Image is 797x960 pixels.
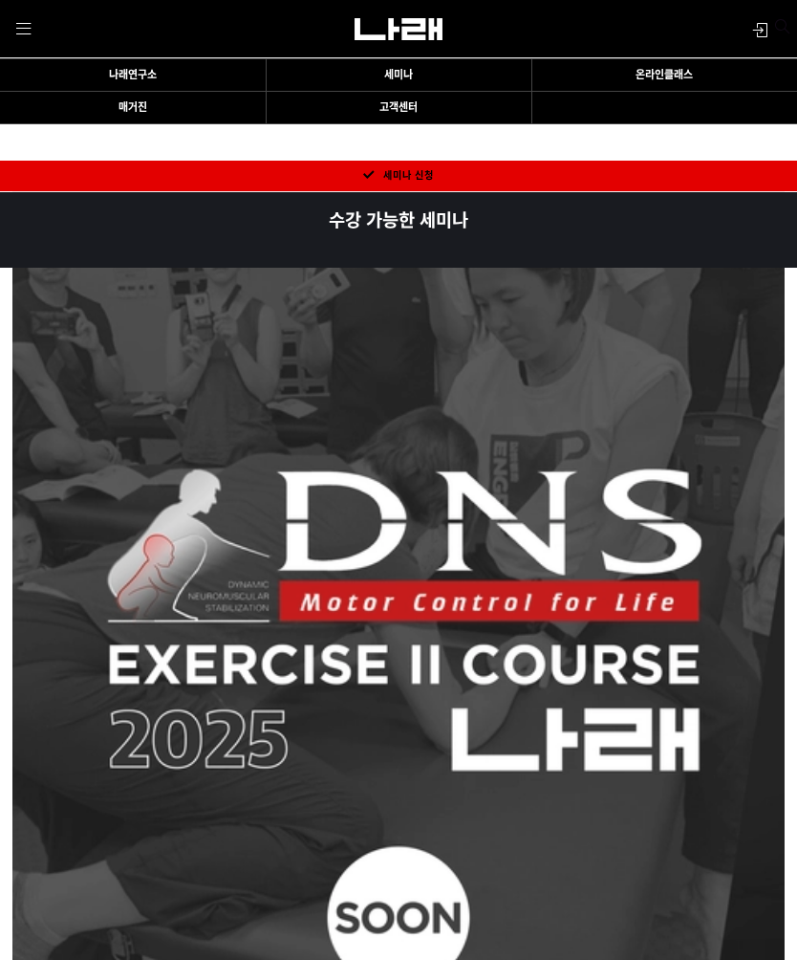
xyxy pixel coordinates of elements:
[536,69,793,81] a: 온라인클래스
[384,69,413,80] span: 세미나
[4,101,261,114] a: 매거진
[4,69,261,81] a: 나래연구소
[109,69,157,80] span: 나래연구소
[270,101,528,114] a: 고객센터
[118,101,147,113] span: 매거진
[635,69,693,80] span: 온라인클래스
[379,101,418,113] span: 고객센터
[270,69,528,81] a: 세미나
[343,161,455,191] a: 세미나 신청
[329,210,468,230] b: 수강 가능한 세미나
